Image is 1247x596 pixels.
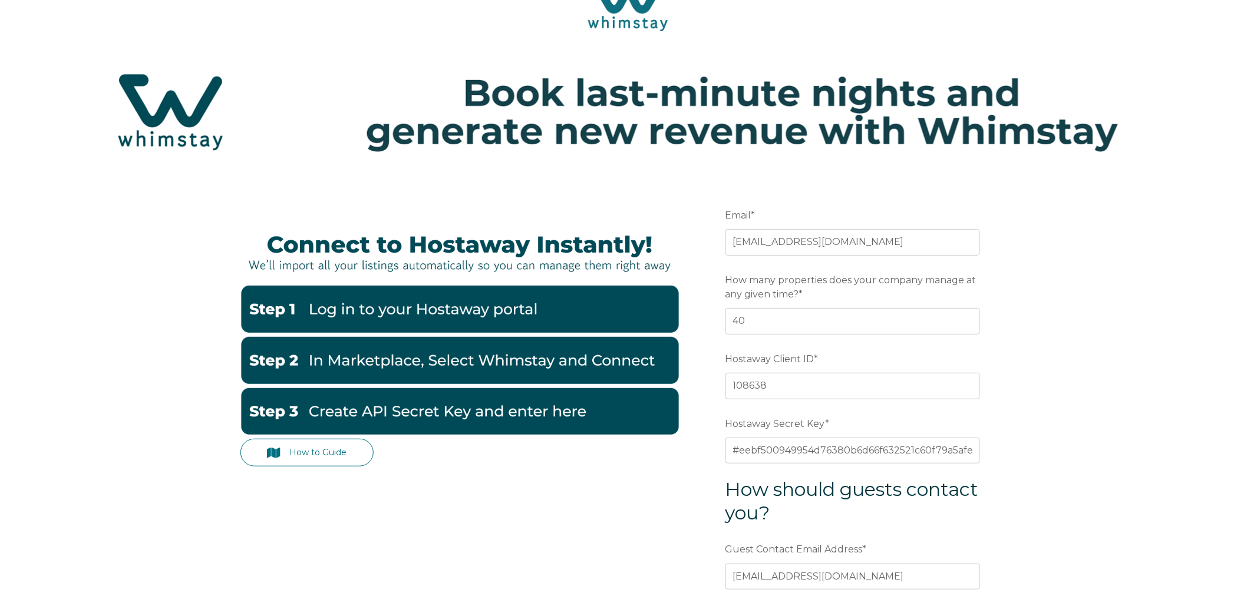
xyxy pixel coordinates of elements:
[725,350,814,368] span: Hostaway Client ID
[725,540,863,558] span: Guest Contact Email Address
[725,206,751,224] span: Email
[240,388,679,435] img: Hostaway3-1
[240,337,679,384] img: Hostaway2
[725,271,977,303] span: How many properties does your company manage at any given time?
[240,223,679,282] img: Hostaway Banner
[240,286,679,333] img: Hostaway1
[34,49,1213,174] img: Hubspot header for SSOB (4)
[725,415,826,433] span: Hostaway Secret Key
[240,439,374,466] a: How to Guide
[725,478,979,524] span: How should guests contact you?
